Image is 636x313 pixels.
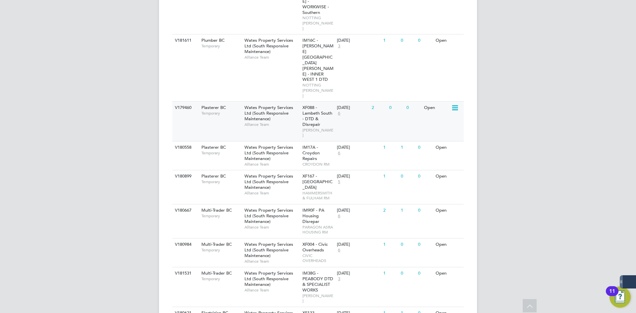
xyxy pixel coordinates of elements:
[302,241,328,253] span: XF004 - Civic Overheads
[337,43,341,49] span: 3
[416,34,434,47] div: 0
[399,267,416,280] div: 0
[244,144,293,161] span: Wates Property Services Ltd (South Responsive Maintenance)
[434,170,463,183] div: Open
[302,253,334,263] span: CIVIC OVERHEADS
[609,291,615,300] div: 11
[201,179,241,184] span: Temporary
[173,141,196,154] div: V180558
[201,37,225,43] span: Plumber BC
[244,122,299,127] span: Alliance Team
[244,270,293,287] span: Wates Property Services Ltd (South Responsive Maintenance)
[244,225,299,230] span: Alliance Team
[382,238,399,251] div: 1
[244,55,299,60] span: Alliance Team
[434,34,463,47] div: Open
[337,271,380,276] div: [DATE]
[422,102,451,114] div: Open
[244,207,293,224] span: Wates Property Services Ltd (South Responsive Maintenance)
[173,170,196,183] div: V180899
[302,162,334,167] span: CROYDON RM
[201,150,241,156] span: Temporary
[201,270,232,276] span: Multi-Trader BC
[201,43,241,49] span: Temporary
[201,207,232,213] span: Multi-Trader BC
[416,267,434,280] div: 0
[302,82,334,98] span: NOTTING [PERSON_NAME]
[302,270,333,293] span: IM38G - PEABODY DTD & SPECIALIST WORKS
[337,247,341,253] span: 6
[399,141,416,154] div: 1
[337,213,341,219] span: 6
[173,267,196,280] div: V181531
[416,238,434,251] div: 0
[244,162,299,167] span: Alliance Team
[337,276,341,282] span: 3
[382,170,399,183] div: 1
[337,208,380,213] div: [DATE]
[201,276,241,282] span: Temporary
[302,128,334,138] span: [PERSON_NAME]
[302,293,334,303] span: [PERSON_NAME]
[201,144,226,150] span: Plasterer BC
[173,238,196,251] div: V180984
[337,150,341,156] span: 6
[244,37,293,54] span: Wates Property Services Ltd (South Responsive Maintenance)
[302,37,334,82] span: IM16C - [PERSON_NAME][GEOGRAPHIC_DATA][PERSON_NAME] - INNER WEST 1 DTD
[201,241,232,247] span: Multi-Trader BC
[434,267,463,280] div: Open
[302,105,332,127] span: XF088 - Lambeth South - DTD & Disrepair
[244,173,293,190] span: Wates Property Services Ltd (South Responsive Maintenance)
[399,238,416,251] div: 0
[337,242,380,247] div: [DATE]
[302,144,320,161] span: IM17A - Croydon Repairs
[337,111,341,116] span: 6
[337,174,380,179] div: [DATE]
[337,38,380,43] div: [DATE]
[337,179,341,185] span: 5
[173,204,196,217] div: V180667
[337,145,380,150] div: [DATE]
[388,102,405,114] div: 0
[399,34,416,47] div: 0
[302,15,334,31] span: NOTTING [PERSON_NAME]
[173,34,196,47] div: V181611
[244,259,299,264] span: Alliance Team
[416,141,434,154] div: 0
[434,204,463,217] div: Open
[434,141,463,154] div: Open
[302,225,334,235] span: PARAGON ASRA HOUSING RM
[399,170,416,183] div: 0
[201,105,226,110] span: Plasterer BC
[399,204,416,217] div: 1
[244,190,299,196] span: Alliance Team
[244,241,293,258] span: Wates Property Services Ltd (South Responsive Maintenance)
[434,238,463,251] div: Open
[302,207,324,224] span: IM90F - PA Housing Disrepar
[302,173,333,190] span: XF167 - [GEOGRAPHIC_DATA]
[370,102,387,114] div: 2
[382,267,399,280] div: 1
[244,105,293,122] span: Wates Property Services Ltd (South Responsive Maintenance)
[244,287,299,293] span: Alliance Team
[609,287,631,308] button: Open Resource Center, 11 new notifications
[382,141,399,154] div: 1
[201,111,241,116] span: Temporary
[405,102,422,114] div: 0
[416,170,434,183] div: 0
[201,173,226,179] span: Plasterer BC
[201,213,241,219] span: Temporary
[382,204,399,217] div: 2
[416,204,434,217] div: 0
[201,247,241,253] span: Temporary
[302,190,334,201] span: HAMMERSMITH & FULHAM RM
[382,34,399,47] div: 1
[173,102,196,114] div: V179460
[337,105,368,111] div: [DATE]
